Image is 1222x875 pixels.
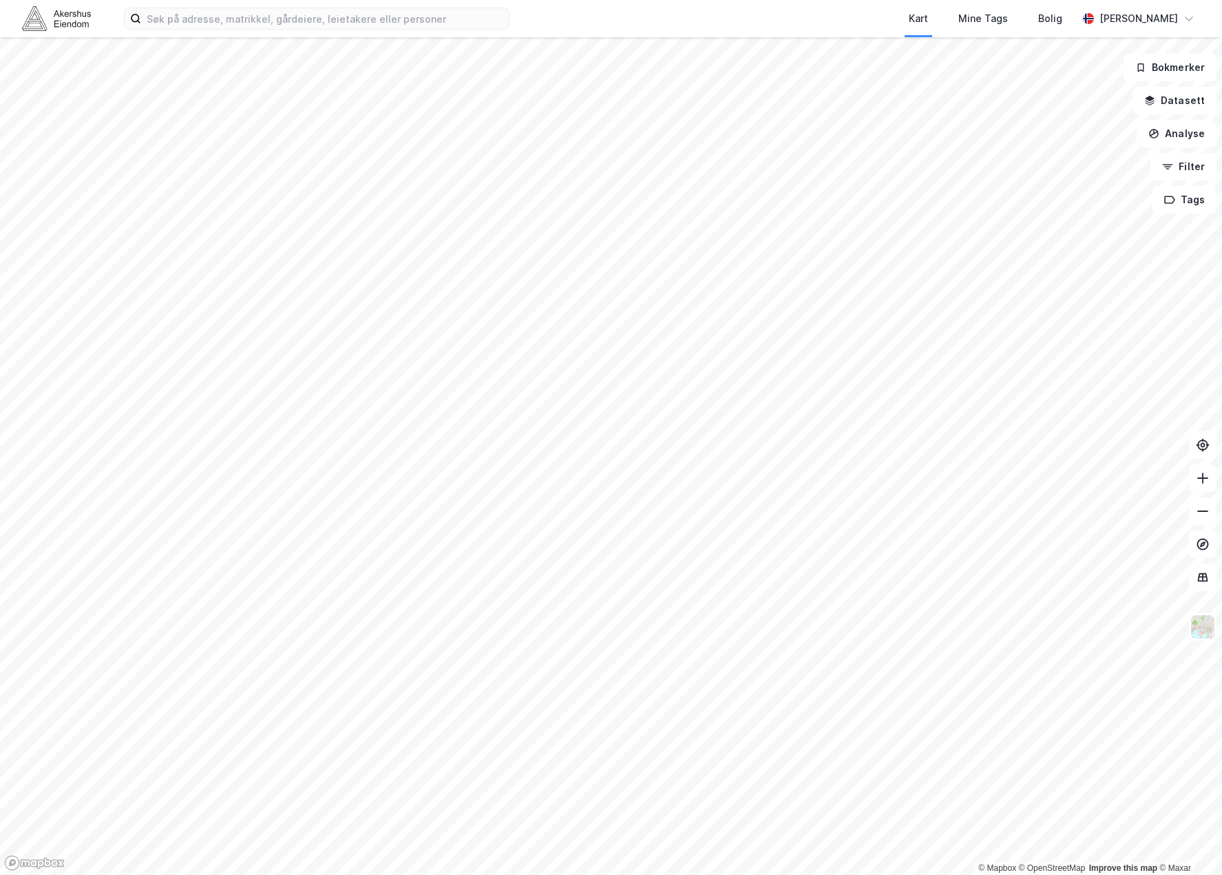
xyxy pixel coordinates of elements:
[909,10,928,27] div: Kart
[1153,809,1222,875] iframe: Chat Widget
[4,855,65,871] a: Mapbox homepage
[1133,87,1216,114] button: Datasett
[1150,153,1216,181] button: Filter
[1019,863,1086,873] a: OpenStreetMap
[1089,863,1157,873] a: Improve this map
[1190,614,1216,640] img: Z
[1124,54,1216,81] button: Bokmerker
[141,8,509,29] input: Søk på adresse, matrikkel, gårdeiere, leietakere eller personer
[1038,10,1062,27] div: Bolig
[978,863,1016,873] a: Mapbox
[22,6,91,30] img: akershus-eiendom-logo.9091f326c980b4bce74ccdd9f866810c.svg
[1137,120,1216,147] button: Analyse
[1099,10,1178,27] div: [PERSON_NAME]
[1153,809,1222,875] div: Kontrollprogram for chat
[958,10,1008,27] div: Mine Tags
[1152,186,1216,214] button: Tags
